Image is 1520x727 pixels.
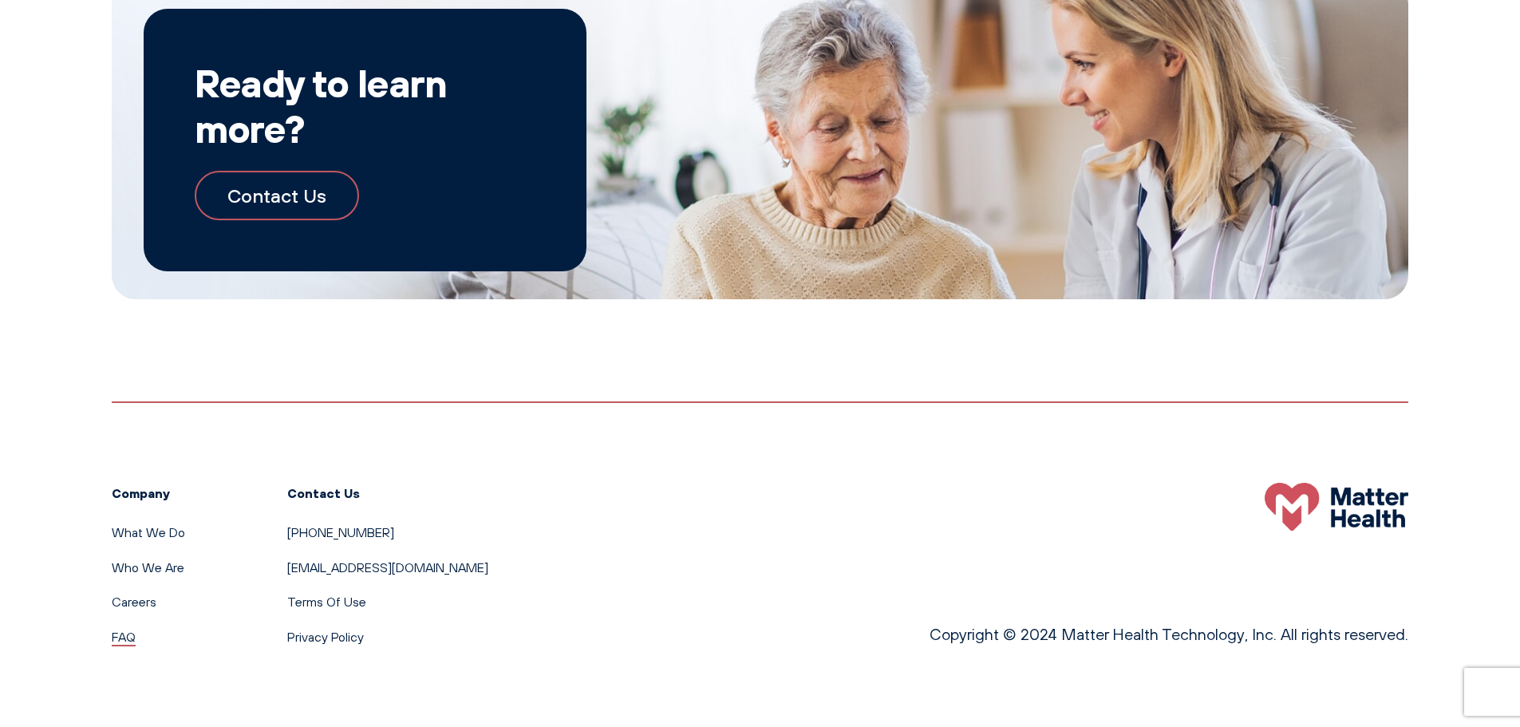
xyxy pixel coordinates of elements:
a: Privacy Policy [287,629,364,645]
a: Careers [112,594,156,610]
a: Who We Are [112,559,184,575]
h2: Ready to learn more? [195,60,535,152]
a: What We Do [112,524,185,540]
p: Copyright © 2024 Matter Health Technology, Inc. All rights reserved. [930,622,1408,647]
a: [EMAIL_ADDRESS][DOMAIN_NAME] [287,559,488,575]
a: [PHONE_NUMBER] [287,524,394,540]
a: Contact Us [195,171,359,220]
h3: Company [112,483,185,504]
a: Terms Of Use [287,594,366,610]
h3: Contact Us [287,483,488,504]
a: FAQ [112,629,136,645]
